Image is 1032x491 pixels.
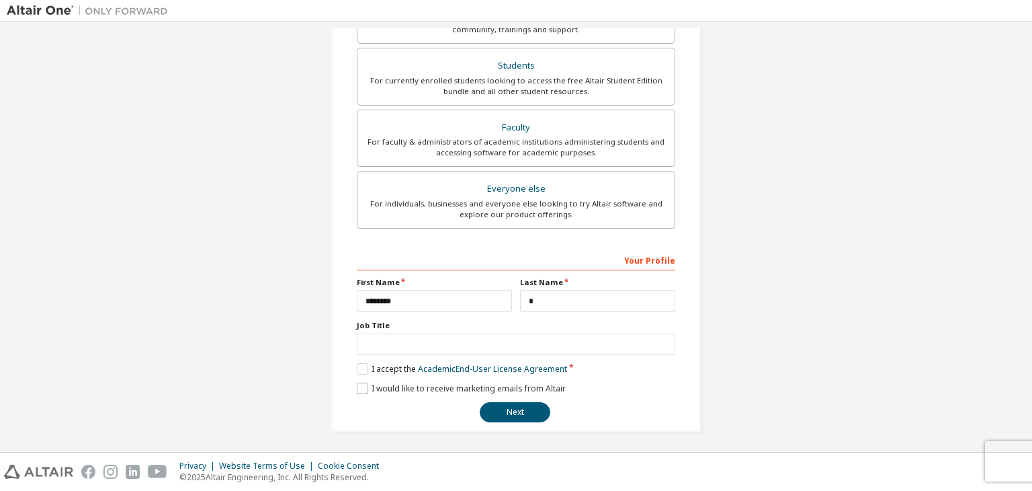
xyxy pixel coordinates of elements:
div: For faculty & administrators of academic institutions administering students and accessing softwa... [365,137,666,158]
div: Faculty [365,118,666,137]
label: Last Name [520,277,675,288]
img: facebook.svg [81,465,95,479]
p: © 2025 Altair Engineering, Inc. All Rights Reserved. [179,471,387,483]
img: youtube.svg [148,465,167,479]
label: I accept the [357,363,567,375]
label: Job Title [357,320,675,331]
div: For individuals, businesses and everyone else looking to try Altair software and explore our prod... [365,198,666,220]
label: First Name [357,277,512,288]
button: Next [480,402,550,422]
label: I would like to receive marketing emails from Altair [357,383,566,394]
a: Academic End-User License Agreement [418,363,567,375]
img: instagram.svg [103,465,118,479]
div: For currently enrolled students looking to access the free Altair Student Edition bundle and all ... [365,75,666,97]
div: Everyone else [365,180,666,198]
img: linkedin.svg [126,465,140,479]
div: Students [365,56,666,75]
div: Privacy [179,461,219,471]
div: Your Profile [357,249,675,270]
div: Cookie Consent [318,461,387,471]
img: altair_logo.svg [4,465,73,479]
img: Altair One [7,4,175,17]
div: Website Terms of Use [219,461,318,471]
